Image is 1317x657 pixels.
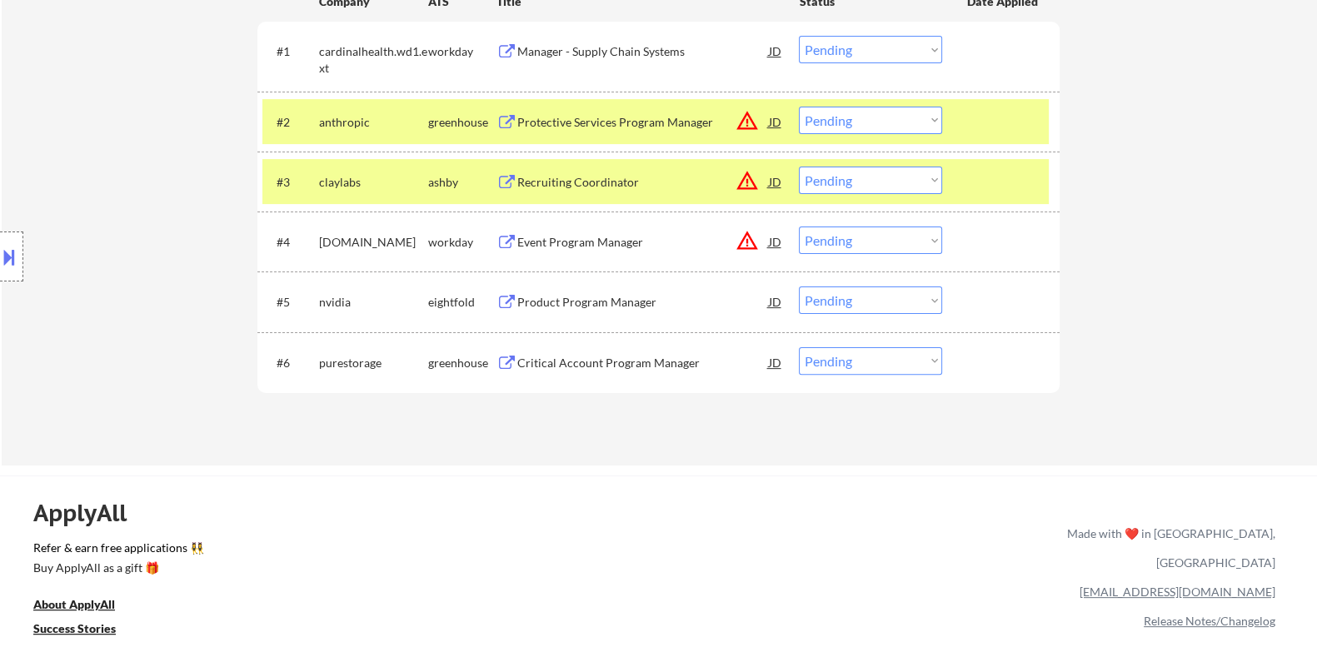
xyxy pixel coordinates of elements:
div: #1 [276,43,305,60]
div: Event Program Manager [516,234,768,251]
div: Critical Account Program Manager [516,355,768,371]
div: JD [766,226,783,256]
div: Manager - Supply Chain Systems [516,43,768,60]
div: purestorage [318,355,427,371]
div: ApplyAll [33,499,146,527]
a: About ApplyAll [33,596,138,617]
div: Product Program Manager [516,294,768,311]
a: Buy ApplyAll as a gift 🎁 [33,560,200,580]
div: JD [766,347,783,377]
div: Made with ❤️ in [GEOGRAPHIC_DATA], [GEOGRAPHIC_DATA] [1060,519,1275,577]
div: cardinalhealth.wd1.ext [318,43,427,76]
div: JD [766,286,783,316]
button: warning_amber [735,229,758,252]
div: claylabs [318,174,427,191]
div: anthropic [318,114,427,131]
div: Buy ApplyAll as a gift 🎁 [33,562,200,574]
u: About ApplyAll [33,597,115,611]
div: nvidia [318,294,427,311]
div: greenhouse [427,355,496,371]
div: ashby [427,174,496,191]
div: JD [766,107,783,137]
a: [EMAIL_ADDRESS][DOMAIN_NAME] [1080,585,1275,599]
div: workday [427,43,496,60]
div: workday [427,234,496,251]
div: JD [766,36,783,66]
div: JD [766,167,783,197]
a: Success Stories [33,620,138,641]
button: warning_amber [735,109,758,132]
button: warning_amber [735,169,758,192]
div: Recruiting Coordinator [516,174,768,191]
div: eightfold [427,294,496,311]
div: [DOMAIN_NAME] [318,234,427,251]
u: Success Stories [33,621,116,635]
a: Release Notes/Changelog [1144,614,1275,628]
div: Protective Services Program Manager [516,114,768,131]
div: greenhouse [427,114,496,131]
a: Refer & earn free applications 👯‍♀️ [33,542,719,560]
